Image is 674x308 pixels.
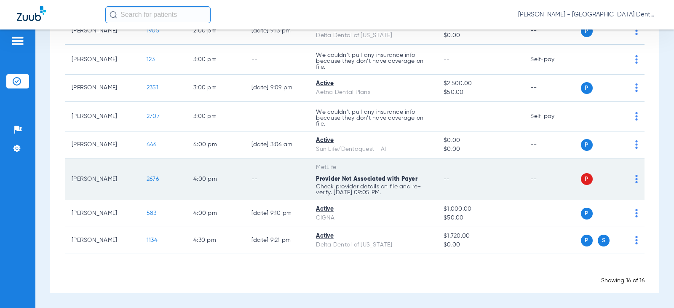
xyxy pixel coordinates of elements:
[444,205,517,214] span: $1,000.00
[444,56,450,62] span: --
[245,75,309,102] td: [DATE] 9:09 PM
[316,79,430,88] div: Active
[635,209,638,217] img: group-dot-blue.svg
[105,6,211,23] input: Search for patients
[444,113,450,119] span: --
[581,235,593,246] span: P
[444,136,517,145] span: $0.00
[316,145,430,154] div: Sun Life/Dentaquest - AI
[11,36,24,46] img: hamburger-icon
[518,11,657,19] span: [PERSON_NAME] - [GEOGRAPHIC_DATA] Dental Care
[444,145,517,154] span: $0.00
[444,31,517,40] span: $0.00
[187,200,245,227] td: 4:00 PM
[187,45,245,75] td: 3:00 PM
[245,18,309,45] td: [DATE] 9:13 PM
[316,205,430,214] div: Active
[65,200,140,227] td: [PERSON_NAME]
[245,158,309,200] td: --
[581,208,593,220] span: P
[635,236,638,244] img: group-dot-blue.svg
[601,278,645,284] span: Showing 16 of 16
[524,102,580,131] td: Self-pay
[524,18,580,45] td: --
[187,227,245,254] td: 4:30 PM
[245,227,309,254] td: [DATE] 9:21 PM
[65,227,140,254] td: [PERSON_NAME]
[581,82,593,94] span: P
[524,227,580,254] td: --
[147,85,158,91] span: 2351
[316,31,430,40] div: Delta Dental of [US_STATE]
[187,158,245,200] td: 4:00 PM
[524,45,580,75] td: Self-pay
[187,131,245,158] td: 4:00 PM
[635,55,638,64] img: group-dot-blue.svg
[147,142,157,147] span: 446
[245,131,309,158] td: [DATE] 3:06 AM
[524,131,580,158] td: --
[444,214,517,222] span: $50.00
[524,158,580,200] td: --
[65,45,140,75] td: [PERSON_NAME]
[581,139,593,151] span: P
[444,232,517,241] span: $1,720.00
[316,88,430,97] div: Aetna Dental Plans
[316,163,430,172] div: MetLife
[187,75,245,102] td: 3:00 PM
[524,75,580,102] td: --
[245,45,309,75] td: --
[65,18,140,45] td: [PERSON_NAME]
[147,176,159,182] span: 2676
[444,176,450,182] span: --
[245,102,309,131] td: --
[635,112,638,121] img: group-dot-blue.svg
[316,241,430,249] div: Delta Dental of [US_STATE]
[444,79,517,88] span: $2,500.00
[316,52,430,70] p: We couldn’t pull any insurance info because they don’t have coverage on file.
[147,56,155,62] span: 123
[187,18,245,45] td: 2:00 PM
[444,241,517,249] span: $0.00
[147,237,158,243] span: 1134
[316,184,430,196] p: Check provider details on file and re-verify. [DATE] 09:05 PM.
[598,235,610,246] span: S
[65,75,140,102] td: [PERSON_NAME]
[187,102,245,131] td: 3:00 PM
[245,200,309,227] td: [DATE] 9:10 PM
[635,83,638,92] img: group-dot-blue.svg
[444,88,517,97] span: $50.00
[147,210,157,216] span: 583
[65,158,140,200] td: [PERSON_NAME]
[524,200,580,227] td: --
[635,175,638,183] img: group-dot-blue.svg
[316,214,430,222] div: CIGNA
[316,136,430,145] div: Active
[316,176,417,182] span: Provider Not Associated with Payer
[635,27,638,35] img: group-dot-blue.svg
[65,102,140,131] td: [PERSON_NAME]
[581,173,593,185] span: P
[65,131,140,158] td: [PERSON_NAME]
[110,11,117,19] img: Search Icon
[635,140,638,149] img: group-dot-blue.svg
[316,232,430,241] div: Active
[17,6,46,21] img: Zuub Logo
[147,28,159,34] span: 1905
[147,113,160,119] span: 2707
[316,109,430,127] p: We couldn’t pull any insurance info because they don’t have coverage on file.
[581,25,593,37] span: P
